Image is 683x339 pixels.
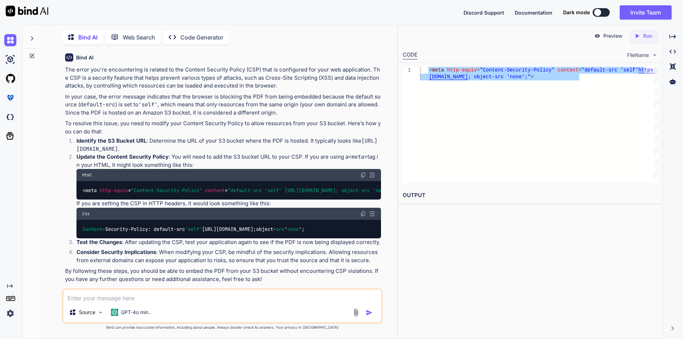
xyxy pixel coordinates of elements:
[123,33,155,42] p: Web Search
[4,73,16,85] img: githubLight
[603,32,623,39] p: Preview
[76,238,381,247] p: : After updating the CSP, test your application again to see if the PDF is now being displayed co...
[82,211,90,217] span: Css
[205,187,225,194] span: content
[464,9,504,16] button: Discord Support
[83,187,398,194] span: < = = >
[76,54,94,61] h6: Bind AI
[432,67,444,73] span: meta
[76,137,377,153] code: [URL][DOMAIN_NAME]
[82,226,305,233] code: -Security-Policy: default-src [URL][DOMAIN_NAME]; - ' ';
[4,111,16,123] img: darkCloudIdeIcon
[594,33,600,39] img: preview
[78,33,97,42] p: Bind AI
[4,53,16,65] img: ai-studio
[627,52,649,59] span: FileName
[76,137,381,153] p: : Determine the URL of your S3 bucket where the PDF is hosted. It typically looks like .
[256,226,273,232] span: object
[76,137,147,144] strong: Identify the S3 Bucket URL
[398,187,662,204] h2: OUTPUT
[620,5,672,20] button: Invite Team
[352,308,360,317] img: attachment
[581,67,638,73] span: "default-src 'self'
[111,309,118,316] img: GPT-4o mini
[228,187,396,194] span: "default-src 'self' [URL][DOMAIN_NAME]; object-src 'none';"
[97,309,104,316] img: Pick Models
[76,200,381,208] p: If you are setting the CSP in HTTP headers, it would look something like this:
[131,187,202,194] span: "Content-Security-Policy"
[76,153,169,160] strong: Update the Content Security Policy
[429,67,432,73] span: <
[76,153,381,169] p: : You will need to add the S3 bucket URL to your CSP. If you are using a tag in your HTML, it mig...
[79,309,95,316] p: Source
[369,211,375,217] img: Open in Browser
[429,74,468,80] span: [DOMAIN_NAME]
[138,101,158,108] code: 'self'
[563,9,590,16] span: Dark mode
[65,93,381,117] p: In your case, the error message indicates that the browser is blocking the PDF from being embedde...
[65,120,381,136] p: To resolve this issue, you need to modify your Content Security Policy to allow resources from yo...
[80,101,115,108] code: default-src
[185,226,202,232] span: 'self'
[287,226,299,232] span: none
[403,51,418,59] div: CODE
[85,187,97,194] span: meta
[76,249,156,255] strong: Consider Security Implications
[76,239,122,245] strong: Test the Changes
[403,67,411,74] div: 1
[276,226,285,232] span: src
[638,67,662,73] span: https://
[4,92,16,104] img: premium
[557,67,578,73] span: content
[531,74,534,80] span: >
[348,153,367,160] code: <meta>
[369,172,375,178] img: Open in Browser
[4,307,16,319] img: settings
[100,187,128,194] span: http-equiv
[180,33,223,42] p: Code Generator
[468,74,530,80] span: ; object-src 'none';"
[366,309,373,316] img: icon
[515,9,552,16] button: Documentation
[360,172,366,178] img: copy
[360,211,366,217] img: copy
[4,34,16,46] img: chat
[62,325,382,330] p: Bind can provide inaccurate information, including about people. Always double-check its answers....
[447,67,477,73] span: http-equiv
[65,66,381,90] p: The error you're encountering is related to the Content Security Policy (CSP) that is configured ...
[6,6,48,16] img: Bind AI
[643,32,652,39] p: Run
[652,52,658,58] img: chevron down
[515,10,552,16] span: Documentation
[65,267,381,283] p: By following these steps, you should be able to embed the PDF from your S3 bucket without encount...
[76,248,381,264] p: : When modifying your CSP, be mindful of the security implications. Allowing resources from exter...
[480,67,555,73] span: "Content-Security-Policy"
[121,309,151,316] p: GPT-4o min..
[464,10,504,16] span: Discord Support
[83,226,102,232] span: Content
[82,172,92,178] span: Html
[477,67,480,73] span: =
[578,67,581,73] span: =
